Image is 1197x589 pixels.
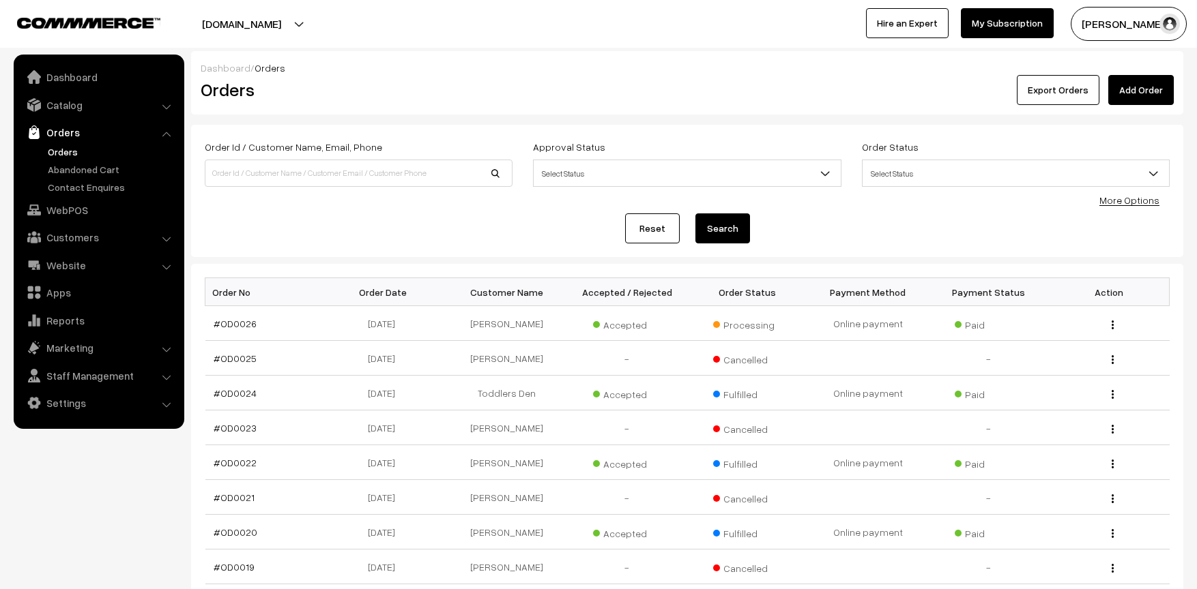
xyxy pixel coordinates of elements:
[928,278,1049,306] th: Payment Status
[955,523,1023,541] span: Paid
[17,198,179,222] a: WebPOS
[1108,75,1174,105] a: Add Order
[44,162,179,177] a: Abandoned Cart
[214,387,257,399] a: #OD0024
[326,410,446,445] td: [DATE]
[255,62,285,74] span: Orders
[17,363,179,388] a: Staff Management
[214,526,257,538] a: #OD0020
[1112,529,1114,538] img: Menu
[808,376,929,410] td: Online payment
[593,523,661,541] span: Accepted
[446,445,567,480] td: [PERSON_NAME]
[808,515,929,549] td: Online payment
[1017,75,1099,105] button: Export Orders
[928,480,1049,515] td: -
[808,445,929,480] td: Online payment
[446,480,567,515] td: [PERSON_NAME]
[17,225,179,250] a: Customers
[326,480,446,515] td: [DATE]
[1112,355,1114,364] img: Menu
[326,515,446,549] td: [DATE]
[566,410,687,445] td: -
[866,8,949,38] a: Hire an Expert
[713,453,781,471] span: Fulfilled
[808,278,929,306] th: Payment Method
[44,145,179,159] a: Orders
[17,308,179,333] a: Reports
[154,7,329,41] button: [DOMAIN_NAME]
[863,162,1169,185] span: Select Status
[1112,459,1114,468] img: Menu
[446,410,567,445] td: [PERSON_NAME]
[566,549,687,584] td: -
[533,160,841,187] span: Select Status
[17,280,179,305] a: Apps
[534,162,840,185] span: Select Status
[17,14,136,30] a: COMMMERCE
[446,376,567,410] td: Toddlers Den
[566,278,687,306] th: Accepted / Rejected
[214,561,255,573] a: #OD0019
[593,384,661,402] span: Accepted
[446,515,567,549] td: [PERSON_NAME]
[214,422,257,434] a: #OD0023
[446,306,567,341] td: [PERSON_NAME]
[1112,390,1114,399] img: Menu
[326,306,446,341] td: [DATE]
[533,140,605,154] label: Approval Status
[566,341,687,376] td: -
[205,160,513,187] input: Order Id / Customer Name / Customer Email / Customer Phone
[205,278,326,306] th: Order No
[928,410,1049,445] td: -
[955,384,1023,402] span: Paid
[17,335,179,360] a: Marketing
[713,558,781,575] span: Cancelled
[44,180,179,194] a: Contact Enquires
[625,213,680,243] a: Reset
[201,79,511,100] h2: Orders
[713,523,781,541] span: Fulfilled
[17,253,179,277] a: Website
[687,278,808,306] th: Order Status
[17,18,160,28] img: COMMMERCE
[446,341,567,376] td: [PERSON_NAME]
[1049,278,1170,306] th: Action
[1159,14,1180,34] img: user
[214,457,257,468] a: #OD0022
[201,62,250,74] a: Dashboard
[201,61,1174,75] div: /
[713,488,781,506] span: Cancelled
[566,480,687,515] td: -
[446,278,567,306] th: Customer Name
[928,341,1049,376] td: -
[593,453,661,471] span: Accepted
[928,549,1049,584] td: -
[593,314,661,332] span: Accepted
[713,349,781,367] span: Cancelled
[326,549,446,584] td: [DATE]
[1112,320,1114,329] img: Menu
[955,453,1023,471] span: Paid
[214,352,257,364] a: #OD0025
[955,314,1023,332] span: Paid
[17,120,179,145] a: Orders
[1112,564,1114,573] img: Menu
[862,140,919,154] label: Order Status
[326,341,446,376] td: [DATE]
[17,391,179,415] a: Settings
[214,318,257,329] a: #OD0026
[1112,494,1114,503] img: Menu
[695,213,750,243] button: Search
[17,93,179,117] a: Catalog
[326,376,446,410] td: [DATE]
[17,65,179,89] a: Dashboard
[1099,194,1159,206] a: More Options
[205,140,382,154] label: Order Id / Customer Name, Email, Phone
[961,8,1054,38] a: My Subscription
[713,419,781,436] span: Cancelled
[808,306,929,341] td: Online payment
[1112,425,1114,434] img: Menu
[862,160,1170,187] span: Select Status
[713,384,781,402] span: Fulfilled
